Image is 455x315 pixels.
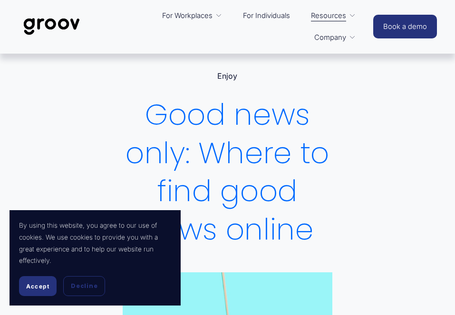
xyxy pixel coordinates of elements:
a: folder dropdown [306,5,360,27]
span: Decline [71,282,97,290]
img: Groov | Workplace Science Platform | Unlock Performance | Drive Results [18,11,85,42]
span: Accept [26,283,49,290]
a: Book a demo [373,15,437,38]
span: Resources [311,9,346,22]
a: Enjoy [217,71,237,81]
p: By using this website, you agree to our use of cookies. We use cookies to provide you with a grea... [19,220,171,267]
span: For Workplaces [162,9,213,22]
a: For Individuals [238,5,295,27]
a: folder dropdown [310,27,360,49]
h1: Good news only: Where to find good news online [123,96,332,249]
button: Decline [63,276,105,296]
span: Company [314,31,346,44]
button: Accept [19,276,57,296]
a: folder dropdown [157,5,227,27]
section: Cookie banner [10,210,181,306]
